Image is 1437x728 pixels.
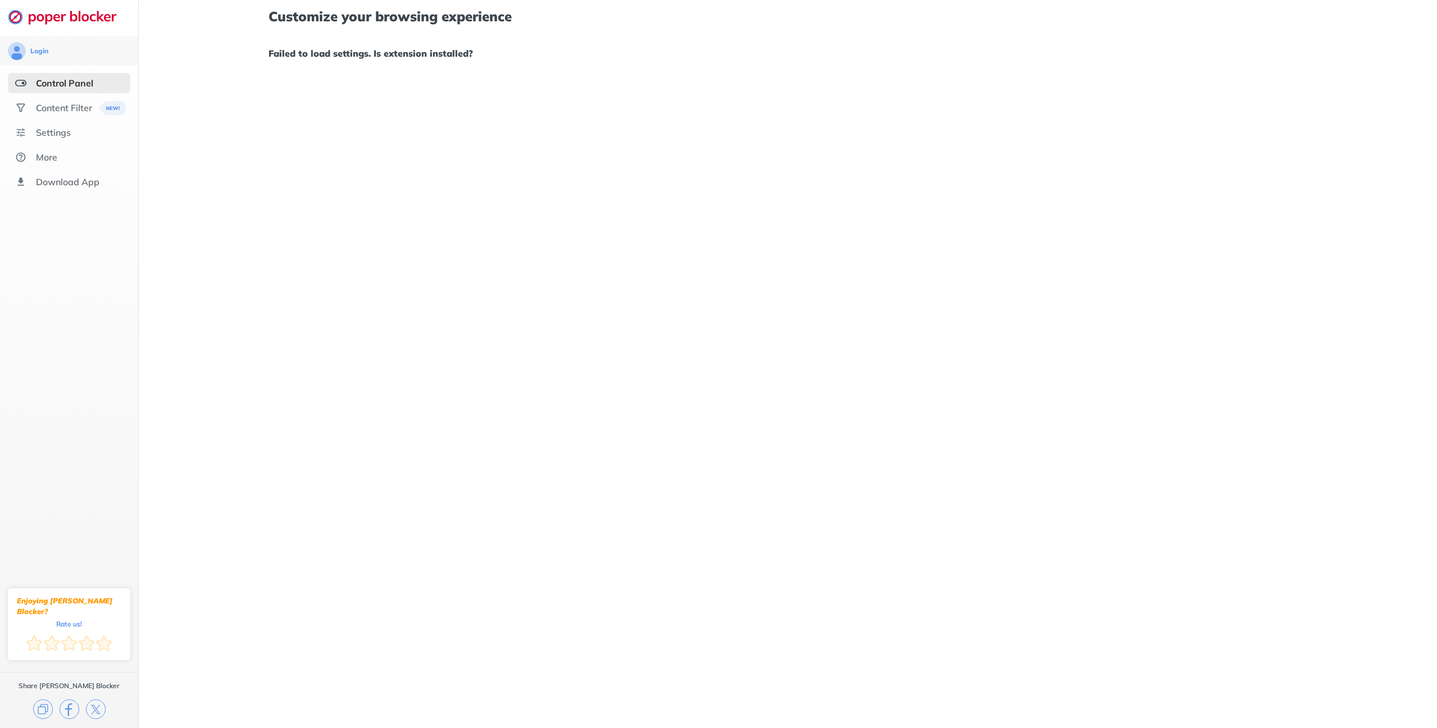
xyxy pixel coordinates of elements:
div: More [36,152,57,163]
img: settings.svg [15,127,26,138]
img: about.svg [15,152,26,163]
h1: Failed to load settings. Is extension installed? [269,46,1307,61]
img: copy.svg [33,699,53,719]
img: avatar.svg [8,42,26,60]
div: Settings [36,127,71,138]
img: download-app.svg [15,176,26,187]
div: Control Panel [36,77,93,89]
h1: Customize your browsing experience [269,9,1307,24]
div: Login [30,47,48,56]
div: Rate us! [56,621,82,626]
img: menuBanner.svg [99,101,126,115]
img: features-selected.svg [15,77,26,89]
div: Download App [36,176,99,187]
img: logo-webpage.svg [8,9,129,25]
img: social.svg [15,102,26,113]
div: Enjoying [PERSON_NAME] Blocker? [17,596,121,617]
img: x.svg [86,699,106,719]
div: Share [PERSON_NAME] Blocker [19,681,120,690]
img: facebook.svg [60,699,79,719]
div: Content Filter [36,102,92,113]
